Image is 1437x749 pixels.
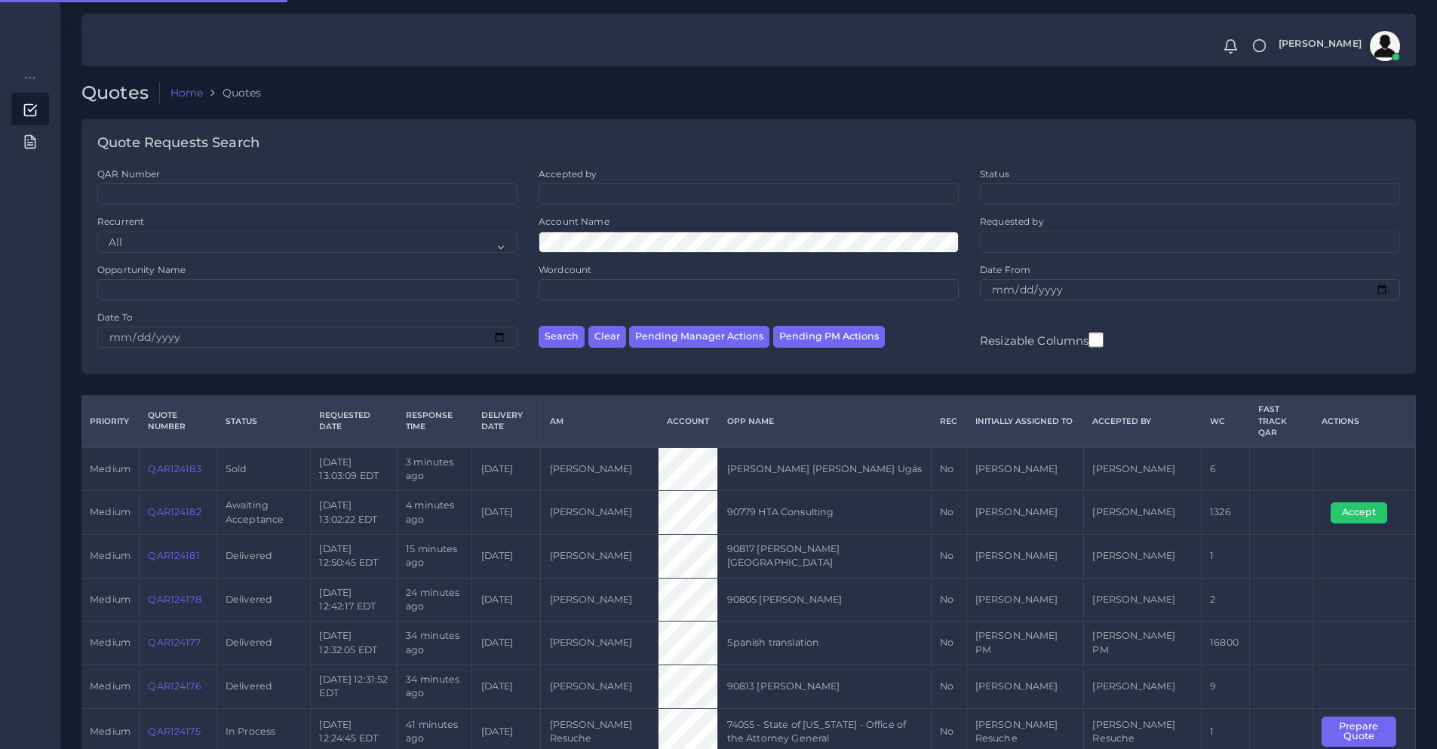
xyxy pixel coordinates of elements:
[718,396,932,447] th: Opp Name
[980,330,1104,349] label: Resizable Columns
[1370,31,1400,61] img: avatar
[1250,396,1313,447] th: Fast Track QAR
[148,594,201,605] a: QAR124178
[311,534,398,578] td: [DATE] 12:50:45 EDT
[980,263,1030,276] label: Date From
[966,578,1084,622] td: [PERSON_NAME]
[203,85,261,100] li: Quotes
[932,447,966,491] td: No
[718,491,932,535] td: 90779 HTA Consulting
[311,491,398,535] td: [DATE] 13:02:22 EDT
[97,215,144,228] label: Recurrent
[81,396,140,447] th: Priority
[980,215,1044,228] label: Requested by
[216,578,310,622] td: Delivered
[398,447,472,491] td: 3 minutes ago
[541,491,659,535] td: [PERSON_NAME]
[90,463,130,474] span: medium
[541,622,659,665] td: [PERSON_NAME]
[148,680,201,692] a: QAR124176
[1084,665,1202,708] td: [PERSON_NAME]
[1084,491,1202,535] td: [PERSON_NAME]
[398,665,472,708] td: 34 minutes ago
[1331,502,1387,523] button: Accept
[1201,396,1249,447] th: WC
[932,578,966,622] td: No
[718,578,932,622] td: 90805 [PERSON_NAME]
[718,665,932,708] td: 90813 [PERSON_NAME]
[148,726,200,737] a: QAR124175
[398,491,472,535] td: 4 minutes ago
[148,463,201,474] a: QAR124183
[1201,578,1249,622] td: 2
[1084,396,1202,447] th: Accepted by
[97,135,259,152] h4: Quote Requests Search
[539,326,585,348] button: Search
[90,637,130,648] span: medium
[1088,330,1104,349] input: Resizable Columns
[718,622,932,665] td: Spanish translation
[1331,506,1398,517] a: Accept
[1322,725,1407,736] a: Prepare Quote
[472,491,541,535] td: [DATE]
[97,167,160,180] label: QAR Number
[659,396,718,447] th: Account
[140,396,217,447] th: Quote Number
[1279,39,1362,49] span: [PERSON_NAME]
[1322,717,1396,747] button: Prepare Quote
[966,447,1084,491] td: [PERSON_NAME]
[472,396,541,447] th: Delivery Date
[1201,534,1249,578] td: 1
[90,726,130,737] span: medium
[966,665,1084,708] td: [PERSON_NAME]
[216,491,310,535] td: Awaiting Acceptance
[216,447,310,491] td: Sold
[472,622,541,665] td: [DATE]
[90,680,130,692] span: medium
[1313,396,1415,447] th: Actions
[311,447,398,491] td: [DATE] 13:03:09 EDT
[472,447,541,491] td: [DATE]
[148,637,200,648] a: QAR124177
[81,82,160,104] h2: Quotes
[629,326,769,348] button: Pending Manager Actions
[216,665,310,708] td: Delivered
[97,263,186,276] label: Opportunity Name
[718,447,932,491] td: [PERSON_NAME] [PERSON_NAME] Ugás
[541,396,659,447] th: AM
[97,311,133,324] label: Date To
[932,665,966,708] td: No
[216,622,310,665] td: Delivered
[216,396,310,447] th: Status
[170,85,204,100] a: Home
[216,534,310,578] td: Delivered
[773,326,885,348] button: Pending PM Actions
[148,506,201,517] a: QAR124182
[311,665,398,708] td: [DATE] 12:31:52 EDT
[539,215,609,228] label: Account Name
[311,396,398,447] th: Requested Date
[398,622,472,665] td: 34 minutes ago
[966,622,1084,665] td: [PERSON_NAME] PM
[932,491,966,535] td: No
[966,491,1084,535] td: [PERSON_NAME]
[966,396,1084,447] th: Initially Assigned to
[718,534,932,578] td: 90817 [PERSON_NAME][GEOGRAPHIC_DATA]
[1201,447,1249,491] td: 6
[1084,622,1202,665] td: [PERSON_NAME] PM
[588,326,626,348] button: Clear
[90,550,130,561] span: medium
[932,534,966,578] td: No
[398,578,472,622] td: 24 minutes ago
[541,447,659,491] td: [PERSON_NAME]
[932,622,966,665] td: No
[541,534,659,578] td: [PERSON_NAME]
[398,396,472,447] th: Response Time
[1201,665,1249,708] td: 9
[90,594,130,605] span: medium
[1084,578,1202,622] td: [PERSON_NAME]
[398,534,472,578] td: 15 minutes ago
[541,665,659,708] td: [PERSON_NAME]
[1201,491,1249,535] td: 1326
[472,665,541,708] td: [DATE]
